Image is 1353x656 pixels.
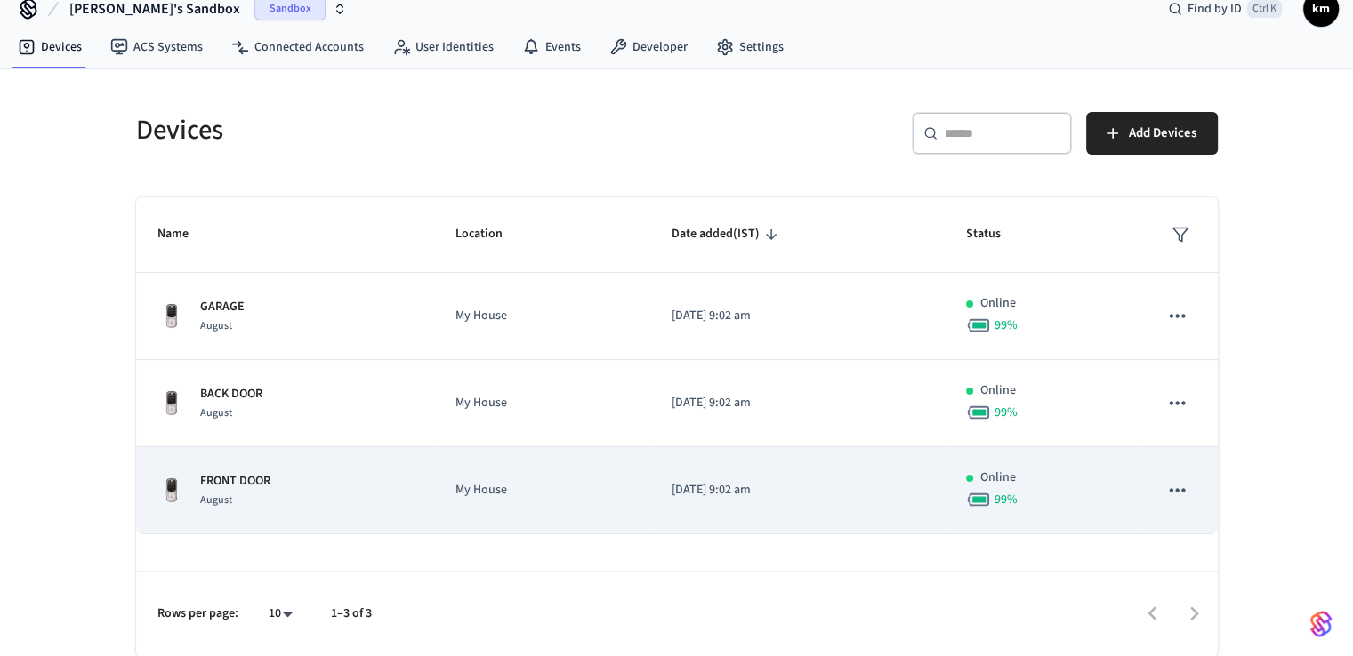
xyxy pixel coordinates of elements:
a: Events [508,31,595,63]
span: 99 % [995,491,1018,508]
table: sticky table [136,197,1218,534]
h5: Devices [136,112,666,148]
span: August [200,405,232,420]
p: My House [455,307,629,325]
p: [DATE] 9:02 am [672,307,923,325]
img: Yale Assure Touchscreen Wifi Smart Lock, Satin Nickel, Front [157,302,186,331]
p: [DATE] 9:02 am [672,394,923,412]
div: 10 [260,601,302,627]
span: Date added(IST) [672,220,783,248]
span: Location [455,220,526,248]
img: Yale Assure Touchscreen Wifi Smart Lock, Satin Nickel, Front [157,389,186,418]
span: August [200,492,232,508]
p: Online [980,294,1016,313]
img: SeamLogoGradient.69752ec5.svg [1310,610,1332,638]
span: Status [966,220,1024,248]
a: Connected Accounts [217,31,378,63]
p: 1–3 of 3 [331,604,372,623]
p: BACK DOOR [200,385,262,404]
a: Settings [702,31,798,63]
a: Devices [4,31,96,63]
p: Online [980,381,1016,400]
p: GARAGE [200,298,245,316]
span: Name [157,220,212,248]
p: Online [980,468,1016,487]
a: ACS Systems [96,31,217,63]
p: FRONT DOOR [200,472,270,491]
span: 99 % [995,316,1018,334]
button: Add Devices [1086,112,1218,155]
span: Add Devices [1129,122,1196,145]
p: My House [455,394,629,412]
p: [DATE] 9:02 am [672,481,923,500]
img: Yale Assure Touchscreen Wifi Smart Lock, Satin Nickel, Front [157,476,186,505]
a: Developer [595,31,702,63]
p: My House [455,481,629,500]
p: Rows per page: [157,604,238,623]
span: 99 % [995,404,1018,421]
span: August [200,318,232,333]
a: User Identities [378,31,508,63]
